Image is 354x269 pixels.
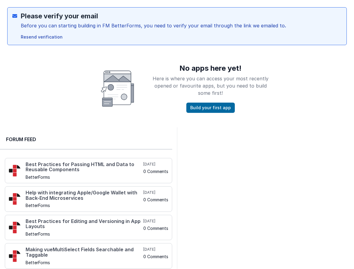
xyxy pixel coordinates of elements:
[5,158,172,184] a: Best Practices for Passing HTML and Data to Reusable Components BetterForms [DATE] 0 Comments
[26,219,142,229] h4: Best Practices for Editing and Versioning in App Layouts
[9,221,21,233] img: 295_2.png
[26,175,142,179] h5: BetterForms
[5,243,172,269] a: Making vueMultiSelect Fields Searchable and Taggable BetterForms [DATE] 0 Comments
[143,169,168,174] h5: 0 Comments
[143,247,168,252] h5: [DATE]
[143,226,168,230] h5: 0 Comments
[18,32,65,42] button: Resend verification
[26,162,142,172] h4: Best Practices for Passing HTML and Data to Reusable Components
[26,203,142,208] h5: BetterForms
[143,190,168,195] h5: [DATE]
[186,103,235,113] button: Build your first app
[143,254,168,259] h5: 0 Comments
[6,136,166,143] h2: Forum Feed
[5,186,172,212] a: Help with integrating Apple/Google Wallet with Back-End Microservices BetterForms [DATE] 0 Comments
[151,64,270,72] h1: No apps here yet!
[26,232,142,236] h5: BetterForms
[101,64,134,113] img: Smiley face
[26,260,142,265] h5: BetterForms
[143,219,168,224] h5: [DATE]
[9,250,21,262] img: 295_2.png
[5,215,172,240] a: Best Practices for Editing and Versioning in App Layouts BetterForms [DATE] 0 Comments
[151,75,270,97] p: Here is where you can access your most recently opened or favourite apps, but you need to build s...
[26,247,142,258] h4: Making vueMultiSelect Fields Searchable and Taggable
[285,23,286,29] strong: .
[143,197,168,202] h5: 0 Comments
[26,190,142,201] h4: Help with integrating Apple/Google Wallet with Back-End Microservices
[143,162,168,167] h5: [DATE]
[21,22,286,29] div: Before you can starting building in FM BetterForms, you need to verify your email through the lin...
[21,12,286,20] h2: Please verify your email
